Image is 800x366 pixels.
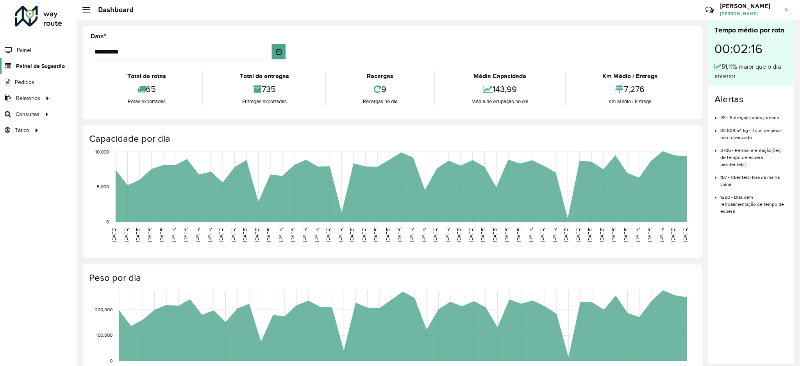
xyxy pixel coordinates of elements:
[432,228,437,242] text: [DATE]
[16,94,40,102] span: Relatórios
[159,228,164,242] text: [DATE]
[314,228,319,242] text: [DATE]
[230,228,236,242] text: [DATE]
[89,272,694,284] h4: Peso por dia
[183,228,188,242] text: [DATE]
[437,81,563,98] div: 143,99
[89,133,694,145] h4: Capacidade por dia
[563,228,568,242] text: [DATE]
[720,141,788,168] li: 3705 - Retroalimentação(ões) de tempo de espera pendente(s)
[575,228,580,242] text: [DATE]
[623,228,628,242] text: [DATE]
[123,228,129,242] text: [DATE]
[93,71,200,81] div: Total de rotas
[445,228,450,242] text: [DATE]
[437,98,563,105] div: Média de ocupação no dia
[701,2,718,18] a: Contato Rápido
[720,2,779,10] h3: [PERSON_NAME]
[266,228,271,242] text: [DATE]
[328,98,432,105] div: Recargas no dia
[492,228,497,242] text: [DATE]
[528,228,533,242] text: [DATE]
[539,228,545,242] text: [DATE]
[106,219,109,224] text: 0
[568,81,692,98] div: 7,276
[373,228,378,242] text: [DATE]
[647,228,652,242] text: [DATE]
[421,228,426,242] text: [DATE]
[599,228,604,242] text: [DATE]
[720,121,788,141] li: 33.809,54 kg - Total de peso não roteirizado
[720,168,788,188] li: 107 - Cliente(s) fora da malha viária
[714,62,788,81] div: 51,11% maior que o dia anterior
[97,184,109,189] text: 5,000
[17,46,31,54] span: Painel
[325,228,330,242] text: [DATE]
[328,71,432,81] div: Recargas
[90,5,134,14] h2: Dashboard
[205,71,323,81] div: Total de entregas
[409,228,414,242] text: [DATE]
[568,71,692,81] div: Km Médio / Entrega
[456,228,461,242] text: [DATE]
[720,10,779,17] span: [PERSON_NAME]
[147,228,152,242] text: [DATE]
[720,188,788,215] li: 1260 - Dias sem retroalimentação de tempo de espera
[16,110,39,118] span: Consultas
[659,228,664,242] text: [DATE]
[272,44,286,59] button: Choose Date
[349,228,354,242] text: [DATE]
[93,81,200,98] div: 65
[670,228,675,242] text: [DATE]
[437,71,563,81] div: Média Capacidade
[242,228,247,242] text: [DATE]
[516,228,521,242] text: [DATE]
[337,228,343,242] text: [DATE]
[110,358,112,363] text: 0
[552,228,557,242] text: [DATE]
[195,228,200,242] text: [DATE]
[587,228,592,242] text: [DATE]
[480,228,485,242] text: [DATE]
[205,81,323,98] div: 735
[290,228,295,242] text: [DATE]
[635,228,640,242] text: [DATE]
[714,25,788,36] div: Tempo médio por rota
[714,94,788,105] h4: Alertas
[504,228,509,242] text: [DATE]
[207,228,212,242] text: [DATE]
[16,62,65,70] span: Painel de Sugestão
[15,126,29,134] span: Tático
[682,228,687,242] text: [DATE]
[714,36,788,62] div: 00:02:16
[278,228,283,242] text: [DATE]
[91,32,106,41] label: Data
[611,228,616,242] text: [DATE]
[205,98,323,105] div: Entregas exportadas
[135,228,140,242] text: [DATE]
[93,98,200,105] div: Rotas exportadas
[96,333,112,338] text: 100,000
[254,228,259,242] text: [DATE]
[468,228,473,242] text: [DATE]
[95,149,109,154] text: 10,000
[720,108,788,121] li: 28 - Entrega(s) após jornada
[385,228,390,242] text: [DATE]
[15,78,34,86] span: Pedidos
[361,228,366,242] text: [DATE]
[95,307,112,312] text: 200,000
[171,228,176,242] text: [DATE]
[111,228,116,242] text: [DATE]
[302,228,307,242] text: [DATE]
[218,228,223,242] text: [DATE]
[328,81,432,98] div: 9
[397,228,402,242] text: [DATE]
[568,98,692,105] div: Km Médio / Entrega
